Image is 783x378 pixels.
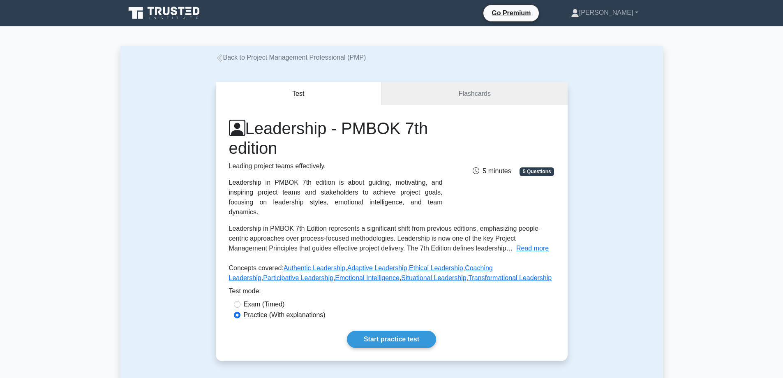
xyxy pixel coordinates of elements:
[551,5,658,21] a: [PERSON_NAME]
[216,54,366,61] a: Back to Project Management Professional (PMP)
[335,274,400,281] a: Emotional Intelligence
[229,225,541,252] span: Leadership in PMBOK 7th Edition represents a significant shift from previous editions, emphasizin...
[284,264,345,271] a: Authentic Leadership
[229,118,443,158] h1: Leadership - PMBOK 7th edition
[244,310,326,320] label: Practice (With explanations)
[520,167,554,176] span: 5 Questions
[229,161,443,171] p: Leading project teams effectively.
[216,82,382,106] button: Test
[229,178,443,217] div: Leadership in PMBOK 7th edition is about guiding, motivating, and inspiring project teams and sta...
[516,243,549,253] button: Read more
[347,264,407,271] a: Adaptive Leadership
[229,286,554,299] div: Test mode:
[381,82,567,106] a: Flashcards
[409,264,463,271] a: Ethical Leadership
[401,274,466,281] a: Situational Leadership
[347,331,436,348] a: Start practice test
[468,274,552,281] a: Transformational Leadership
[473,167,511,174] span: 5 minutes
[263,274,333,281] a: Participative Leadership
[487,8,536,18] a: Go Premium
[229,263,554,286] p: Concepts covered: , , , , , , ,
[244,299,285,309] label: Exam (Timed)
